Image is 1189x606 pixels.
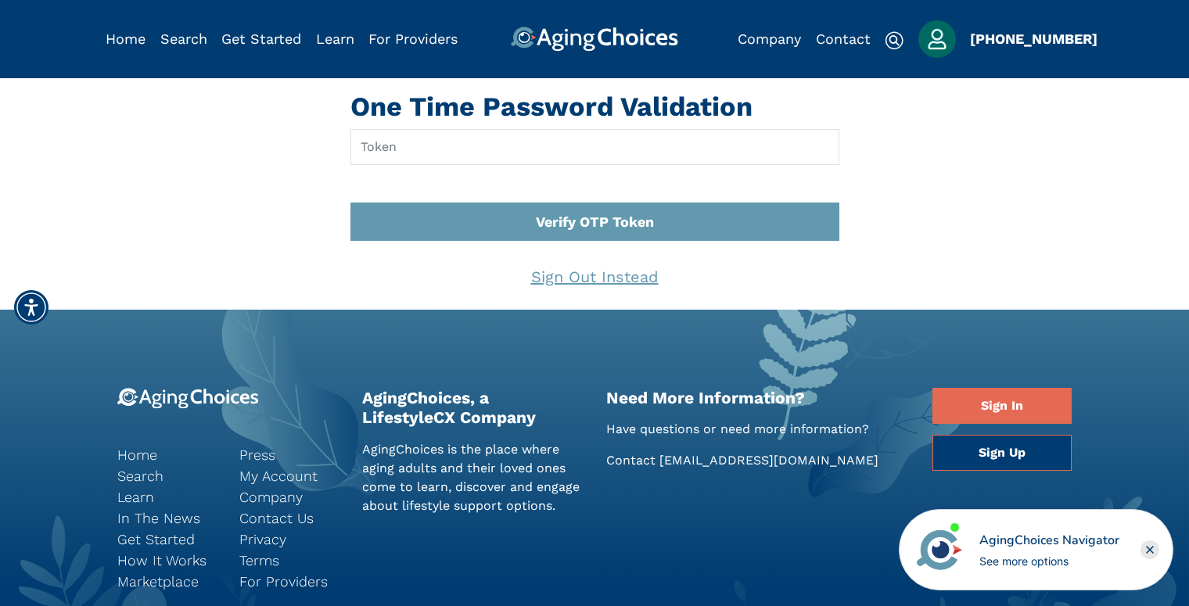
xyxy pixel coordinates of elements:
[738,30,801,47] a: Company
[350,203,839,241] button: Verify OTP Token
[970,30,1097,47] a: [PHONE_NUMBER]
[606,388,909,407] h2: Need More Information?
[117,507,216,529] a: In The News
[117,444,216,465] a: Home
[659,453,878,468] a: [EMAIL_ADDRESS][DOMAIN_NAME]
[1141,540,1159,559] div: Close
[362,388,584,427] h2: AgingChoices, a LifestyleCX Company
[239,529,338,550] a: Privacy
[913,523,966,576] img: avatar
[160,30,207,47] a: Search
[816,30,871,47] a: Contact
[117,465,216,486] a: Search
[918,20,956,58] img: user_avatar.jpg
[239,550,338,571] a: Terms
[368,30,458,47] a: For Providers
[14,290,48,325] div: Accessibility Menu
[221,30,301,47] a: Get Started
[932,435,1072,471] a: Sign Up
[239,571,338,592] a: For Providers
[350,129,839,165] input: Token
[979,553,1119,569] div: See more options
[239,465,338,486] a: My Account
[117,486,216,507] a: Learn
[239,507,338,529] a: Contact Us
[518,256,672,297] a: Sign Out Instead
[316,30,354,47] a: Learn
[239,444,338,465] a: Press
[117,571,216,592] a: Marketplace
[606,420,909,439] p: Have questions or need more information?
[117,529,216,550] a: Get Started
[885,31,903,50] img: search-icon.svg
[932,388,1072,424] a: Sign In
[117,388,259,409] img: 9-logo.svg
[106,30,145,47] a: Home
[918,20,956,58] div: Popover trigger
[511,27,678,52] img: AgingChoices
[979,531,1119,550] div: AgingChoices Navigator
[239,486,338,507] a: Company
[160,27,207,52] div: Popover trigger
[117,550,216,571] a: How It Works
[350,91,839,123] h1: One Time Password Validation
[362,440,584,515] p: AgingChoices is the place where aging adults and their loved ones come to learn, discover and eng...
[606,451,909,470] p: Contact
